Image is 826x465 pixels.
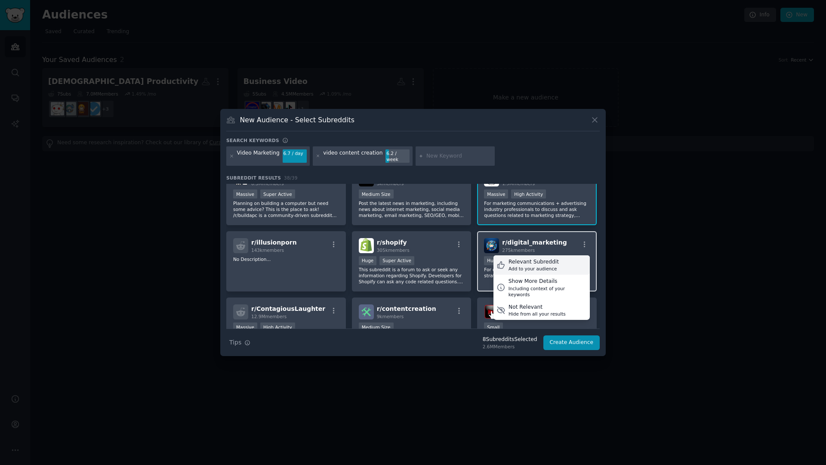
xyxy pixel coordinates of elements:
div: Huge [484,256,502,265]
span: Subreddit Results [226,175,281,181]
span: 143k members [251,248,284,253]
div: Not Relevant [509,304,566,311]
span: r/ contentcreation [377,305,436,312]
div: Massive [484,189,508,198]
h3: New Audience - Select Subreddits [240,115,354,124]
div: Including context of your keywords [509,285,587,298]
p: This subreddit is a forum to ask or seek any information regarding Shopify. Developers for Shopif... [359,267,465,285]
div: Medium Size [359,322,394,332]
input: New Keyword [426,152,492,160]
div: High Activity [511,189,546,198]
p: Planning on building a computer but need some advice? This is the place to ask! /r/buildapc is a ... [233,200,339,218]
div: Show More Details [509,278,587,285]
span: 38 / 39 [284,175,298,180]
span: r/ ContagiousLaughter [251,305,325,312]
div: Super Active [379,256,414,265]
img: shopify [359,238,374,253]
img: contentcreation [359,304,374,319]
p: For marketing communications + advertising industry professionals to discuss and ask questions re... [484,200,590,218]
span: 1.9M members [502,181,535,186]
div: Huge [359,256,377,265]
span: 8.3M members [251,181,284,186]
div: Small [484,322,502,332]
span: r/ digital_marketing [502,239,567,246]
div: 6.7 / day [283,149,307,157]
p: No Description... [233,256,339,262]
div: 8 Subreddit s Selected [483,336,537,344]
span: r/ shopify [377,239,407,246]
p: For digital marketing news, best practices, strategy, and learning. [484,267,590,279]
span: r/ illusionporn [251,239,297,246]
span: 9k members [377,314,404,319]
span: 275k members [502,248,535,253]
span: 12.9M members [251,314,287,319]
div: High Activity [260,322,295,332]
button: Create Audience [543,335,600,350]
button: Tips [226,335,253,350]
div: video content creation [323,149,382,163]
h3: Search keywords [226,137,279,143]
img: VideoCreation [484,304,499,319]
p: Post the latest news in marketing, including news about internet marketing, social media marketin... [359,200,465,218]
div: Video Marketing [237,149,280,163]
div: Relevant Subreddit [509,258,559,266]
div: Super Active [260,189,295,198]
span: 3k members [377,181,404,186]
div: 2.6M Members [483,344,537,350]
div: Massive [233,189,257,198]
div: Medium Size [359,189,394,198]
span: 305k members [377,248,410,253]
img: digital_marketing [484,238,499,253]
div: Add to your audience [509,266,559,272]
span: Tips [229,338,241,347]
div: Hide from all your results [509,311,566,317]
div: Massive [233,322,257,332]
div: 6.2 / week [385,149,410,163]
